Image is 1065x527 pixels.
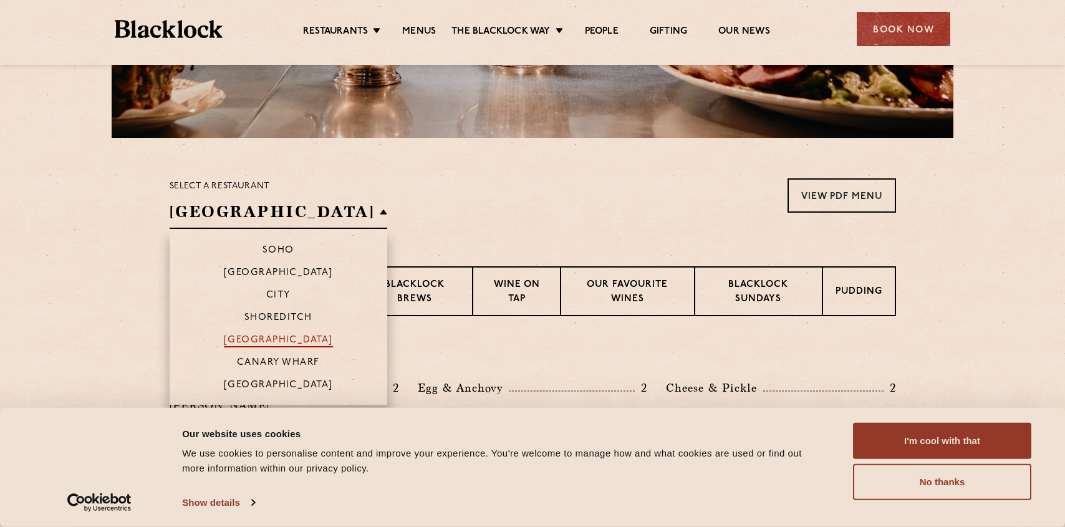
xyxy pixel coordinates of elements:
[170,347,896,364] h3: Pre Chop Bites
[402,26,436,39] a: Menus
[650,26,687,39] a: Gifting
[451,26,550,39] a: The Blacklock Way
[836,285,882,301] p: Pudding
[708,278,809,307] p: Blacklock Sundays
[857,12,950,46] div: Book Now
[666,379,763,397] p: Cheese & Pickle
[224,268,333,280] p: [GEOGRAPHIC_DATA]
[369,278,460,307] p: Blacklock Brews
[574,278,682,307] p: Our favourite wines
[718,26,770,39] a: Our News
[182,446,825,476] div: We use cookies to personalise content and improve your experience. You're welcome to manage how a...
[45,493,154,512] a: Usercentrics Cookiebot - opens in a new window
[853,464,1031,500] button: No thanks
[170,178,388,195] p: Select a restaurant
[224,380,333,392] p: [GEOGRAPHIC_DATA]
[303,26,368,39] a: Restaurants
[387,380,399,396] p: 2
[237,357,319,370] p: Canary Wharf
[486,278,547,307] p: Wine on Tap
[170,201,388,229] h2: [GEOGRAPHIC_DATA]
[244,312,312,325] p: Shoreditch
[182,426,825,441] div: Our website uses cookies
[266,290,291,302] p: City
[263,245,294,258] p: Soho
[418,379,509,397] p: Egg & Anchovy
[884,380,896,396] p: 2
[115,20,223,38] img: BL_Textured_Logo-footer-cropped.svg
[182,493,254,512] a: Show details
[635,380,647,396] p: 2
[788,178,896,213] a: View PDF Menu
[224,335,333,347] p: [GEOGRAPHIC_DATA]
[853,423,1031,459] button: I'm cool with that
[585,26,619,39] a: People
